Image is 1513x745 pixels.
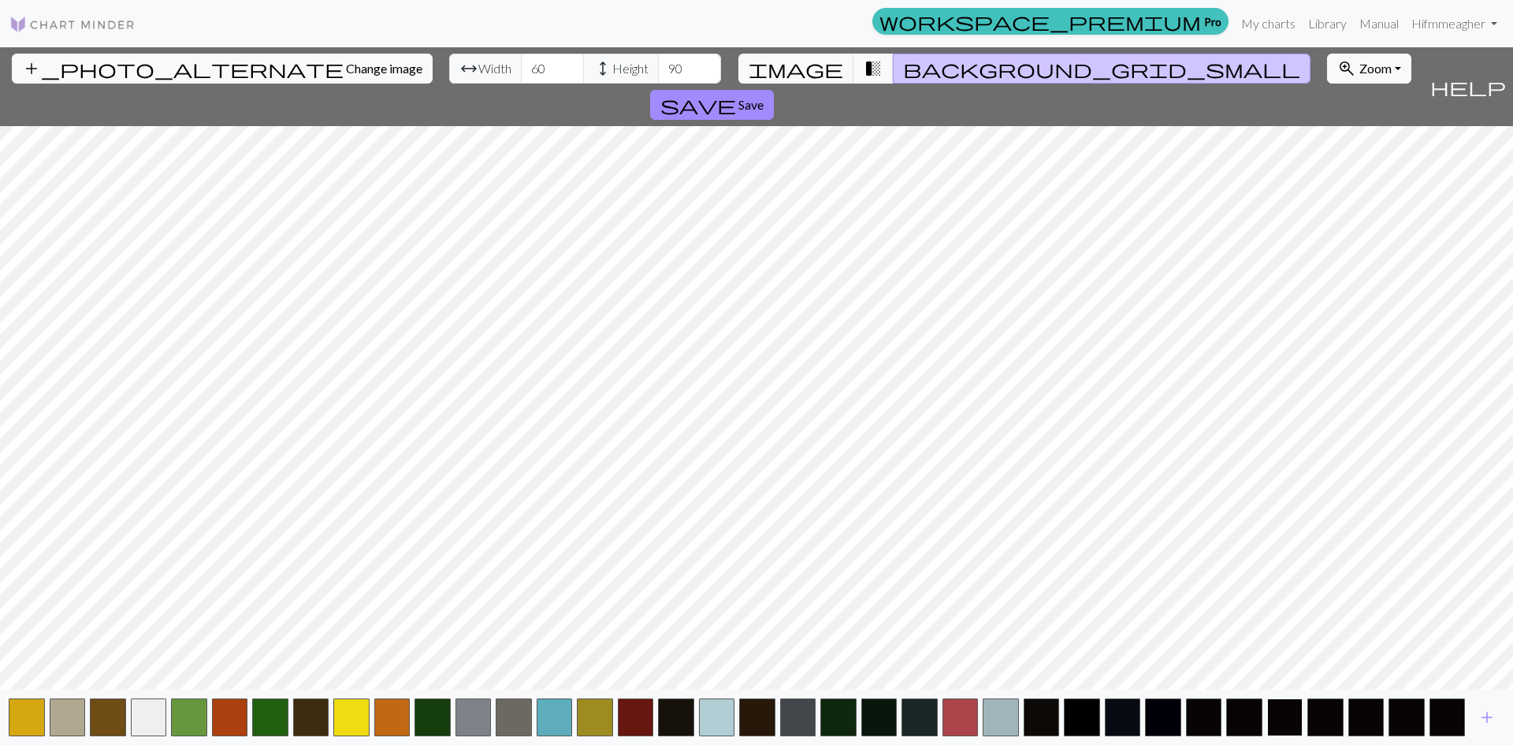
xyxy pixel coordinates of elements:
button: Add color [1467,702,1507,732]
button: Save [650,90,774,120]
span: arrow_range [459,58,478,80]
span: background_grid_small [903,58,1300,80]
a: Library [1302,8,1353,39]
span: Change image [346,61,422,76]
span: image [749,58,843,80]
button: Zoom [1327,54,1411,84]
span: Zoom [1359,61,1392,76]
a: Manual [1353,8,1405,39]
span: Height [612,59,649,78]
span: workspace_premium [879,10,1201,32]
span: add [1478,706,1496,728]
span: zoom_in [1337,58,1356,80]
a: Pro [872,8,1229,35]
span: height [593,58,612,80]
span: add_photo_alternate [22,58,344,80]
button: Help [1423,47,1513,126]
button: Change image [12,54,433,84]
img: Logo [9,15,136,34]
a: Hifmmeagher [1405,8,1504,39]
span: save [660,94,736,116]
span: Width [478,59,511,78]
span: transition_fade [864,58,883,80]
span: help [1430,76,1506,98]
span: Save [738,97,764,112]
a: My charts [1235,8,1302,39]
